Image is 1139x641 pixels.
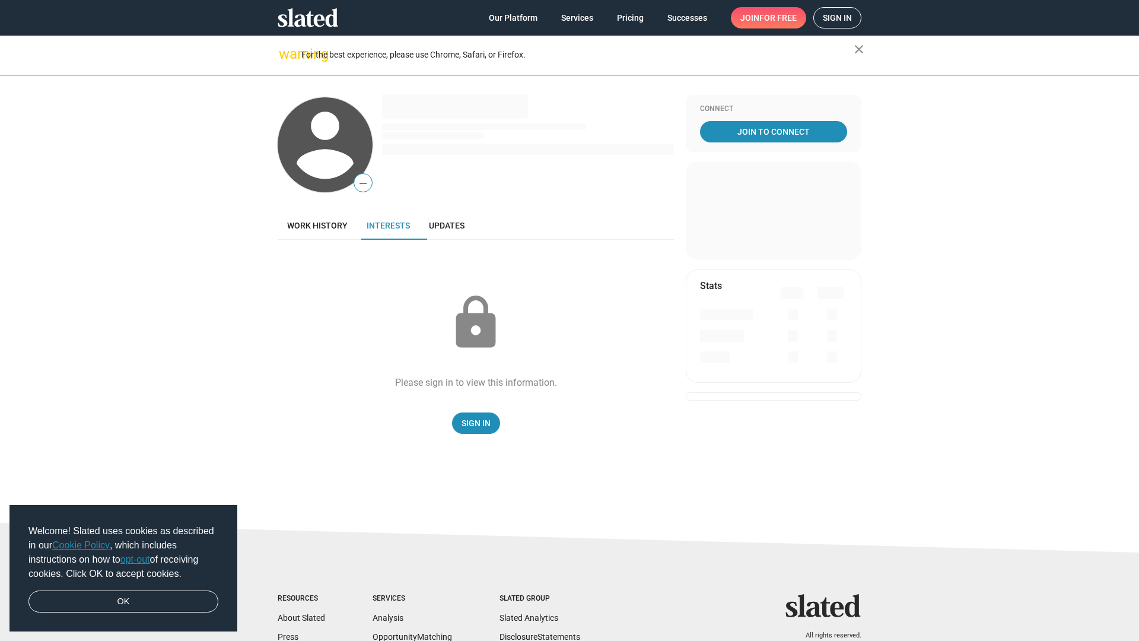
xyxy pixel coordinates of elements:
div: Connect [700,104,847,114]
span: Updates [429,221,464,230]
a: Services [552,7,603,28]
a: Slated Analytics [499,613,558,623]
a: Work history [278,211,357,240]
div: cookieconsent [9,505,237,632]
a: Interests [357,211,419,240]
span: Interests [367,221,410,230]
span: Services [561,7,593,28]
span: Pricing [617,7,644,28]
span: Join To Connect [702,121,845,142]
div: Resources [278,594,325,604]
a: Updates [419,211,474,240]
a: Pricing [607,7,653,28]
a: Successes [658,7,717,28]
a: dismiss cookie message [28,591,218,613]
span: — [354,176,372,191]
span: Our Platform [489,7,537,28]
span: Join [740,7,797,28]
a: Sign In [452,412,500,434]
span: Sign in [823,8,852,28]
a: Analysis [373,613,403,623]
div: Services [373,594,452,604]
span: Work history [287,221,348,230]
a: Sign in [813,7,861,28]
a: opt-out [120,554,150,564]
span: Successes [667,7,707,28]
div: Please sign in to view this information. [395,376,557,389]
mat-icon: lock [446,293,505,353]
mat-icon: close [852,42,866,56]
span: for free [759,7,797,28]
span: Welcome! Slated uses cookies as described in our , which includes instructions on how to of recei... [28,524,218,581]
a: About Slated [278,613,325,623]
a: Cookie Policy [52,540,110,550]
a: Joinfor free [731,7,806,28]
mat-card-title: Stats [700,280,722,292]
span: Sign In [462,412,491,434]
mat-icon: warning [279,47,293,61]
a: Our Platform [479,7,547,28]
div: For the best experience, please use Chrome, Safari, or Firefox. [301,47,854,63]
a: Join To Connect [700,121,847,142]
div: Slated Group [499,594,580,604]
